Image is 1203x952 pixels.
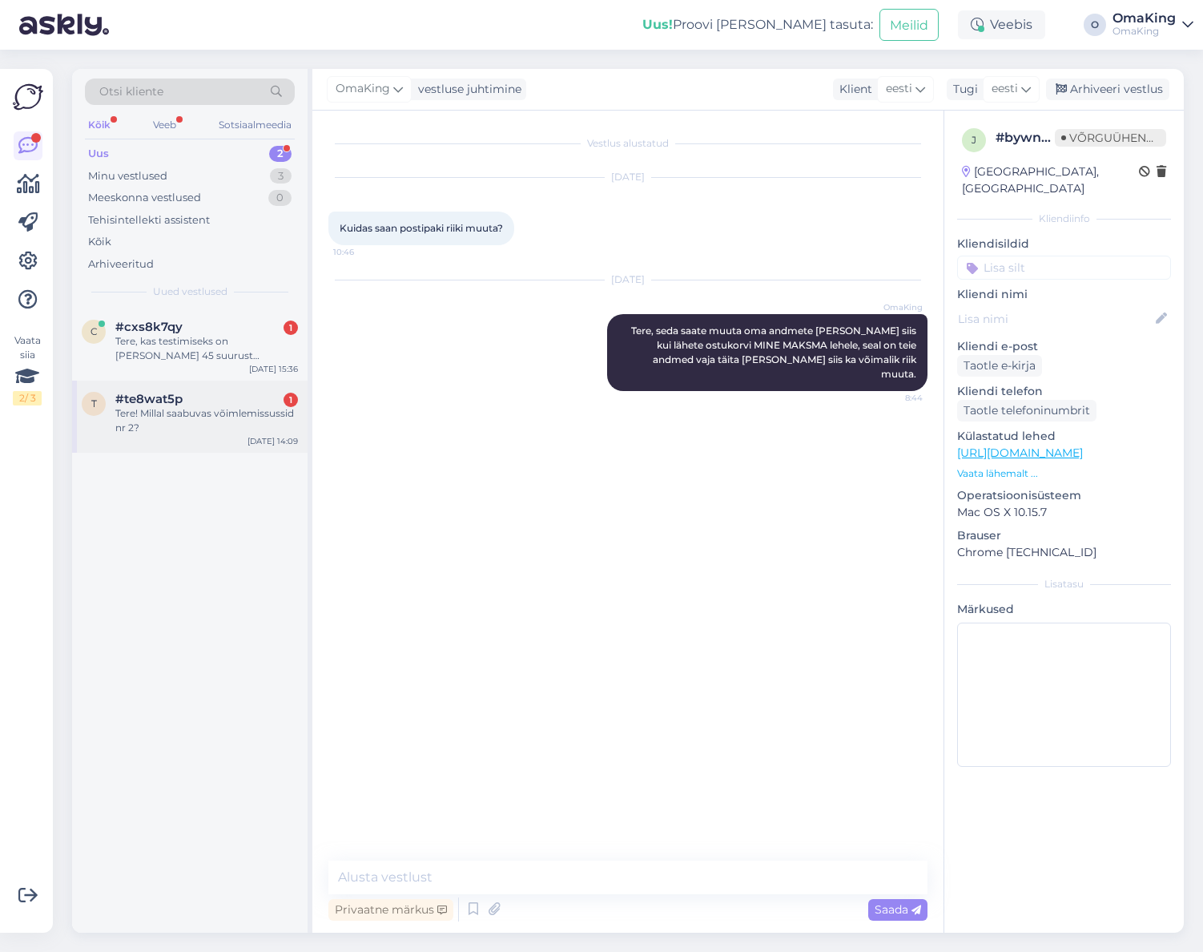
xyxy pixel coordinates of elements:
[1070,82,1163,96] font: Arhiveeri vestlus
[1039,212,1090,224] font: Kliendiinfo
[957,446,1083,460] a: [URL][DOMAIN_NAME]
[957,545,1096,559] font: Chrome [TECHNICAL_ID]
[839,82,872,96] font: Klient
[153,285,227,297] font: Uued vestlused
[957,236,1029,251] font: Kliendisildid
[996,130,1004,145] font: #
[957,256,1171,280] input: Lisa silt
[962,164,1099,196] font: [GEOGRAPHIC_DATA], [GEOGRAPHIC_DATA]
[957,287,1028,301] font: Kliendi nimi
[957,429,1056,443] font: Külastatud lehed
[642,17,673,32] font: Uus!
[957,505,1047,519] font: Mac OS X 10.15.7
[957,467,1038,479] font: Vaata lähemalt ...
[219,119,292,131] font: Sotsiaalmeedia
[1091,18,1099,30] font: O
[886,81,912,95] font: eesti
[957,602,1014,616] font: Märkused
[957,384,1043,398] font: Kliendi telefon
[19,392,25,404] font: 2
[13,82,43,112] img: Askly logo
[673,17,873,32] font: Proovi [PERSON_NAME] tasuta:
[587,137,669,149] font: Vestlus alustatud
[115,319,183,334] font: #cxs8k7qy
[1044,578,1084,590] font: Lisatasu
[875,902,908,917] font: Saada
[115,392,183,406] span: #te8wat5p
[25,392,36,404] font: / 3
[88,235,111,248] font: Kõik
[340,222,503,234] font: Kuidas saan postipaki riiki muuta?
[333,247,354,257] font: 10:46
[990,17,1032,32] font: Veebis
[1112,12,1193,38] a: OmaKingOmaKing
[1004,130,1075,145] font: bywnaqwf
[289,394,292,405] font: 1
[992,81,1018,95] font: eesti
[115,407,294,434] font: Tere! Millal saabuvas võimlemissussid nr 2?
[115,335,260,376] font: Tere, kas testimiseks on [PERSON_NAME] 45 suurust pakkuda?
[278,169,284,182] font: 3
[91,325,98,337] font: c
[276,191,284,204] font: 0
[249,364,298,374] font: [DATE] 15:36
[277,147,284,159] font: 2
[957,528,1001,543] font: Brauser
[418,82,521,96] font: vestluse juhtimine
[289,322,292,333] font: 1
[964,403,1090,418] font: Taotle telefoninumbrit
[611,273,645,285] font: [DATE]
[964,358,1036,373] font: Taotle e-kirja
[611,171,645,183] font: [DATE]
[91,397,97,409] font: t
[88,191,201,204] font: Meeskonna vestlused
[88,257,154,270] font: Arhiveeritud
[88,169,167,182] font: Minu vestlused
[115,320,183,334] span: #cxs8k7qy
[88,147,109,159] font: Uus
[883,302,923,313] font: OmaKing
[953,82,978,96] font: Tugi
[247,436,298,446] font: [DATE] 14:09
[957,339,1038,353] font: Kliendi e-post
[99,84,163,99] font: Otsi kliente
[14,334,41,361] font: Vaata siia
[905,393,923,403] font: 8:44
[88,119,111,131] font: Kõik
[153,119,176,131] font: Veeb
[972,134,976,146] font: j
[115,391,183,406] font: #te8wat5p
[879,9,939,40] button: Meilid
[957,488,1081,502] font: Operatsioonisüsteem
[88,213,210,226] font: Tehisintellekti assistent
[890,18,928,33] font: Meilid
[1069,131,1193,145] font: Võrguühenduseta
[1112,10,1176,26] font: OmaKing
[335,902,434,917] font: Privaatne märkus
[958,310,1153,328] input: Lisa nimi
[1112,25,1159,37] font: OmaKing
[336,81,390,95] font: OmaKing
[631,325,919,380] font: Tere, seda saate muuta oma andmete [PERSON_NAME] siis kui lähete ostukorvi MINE MAKSMA lehele, se...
